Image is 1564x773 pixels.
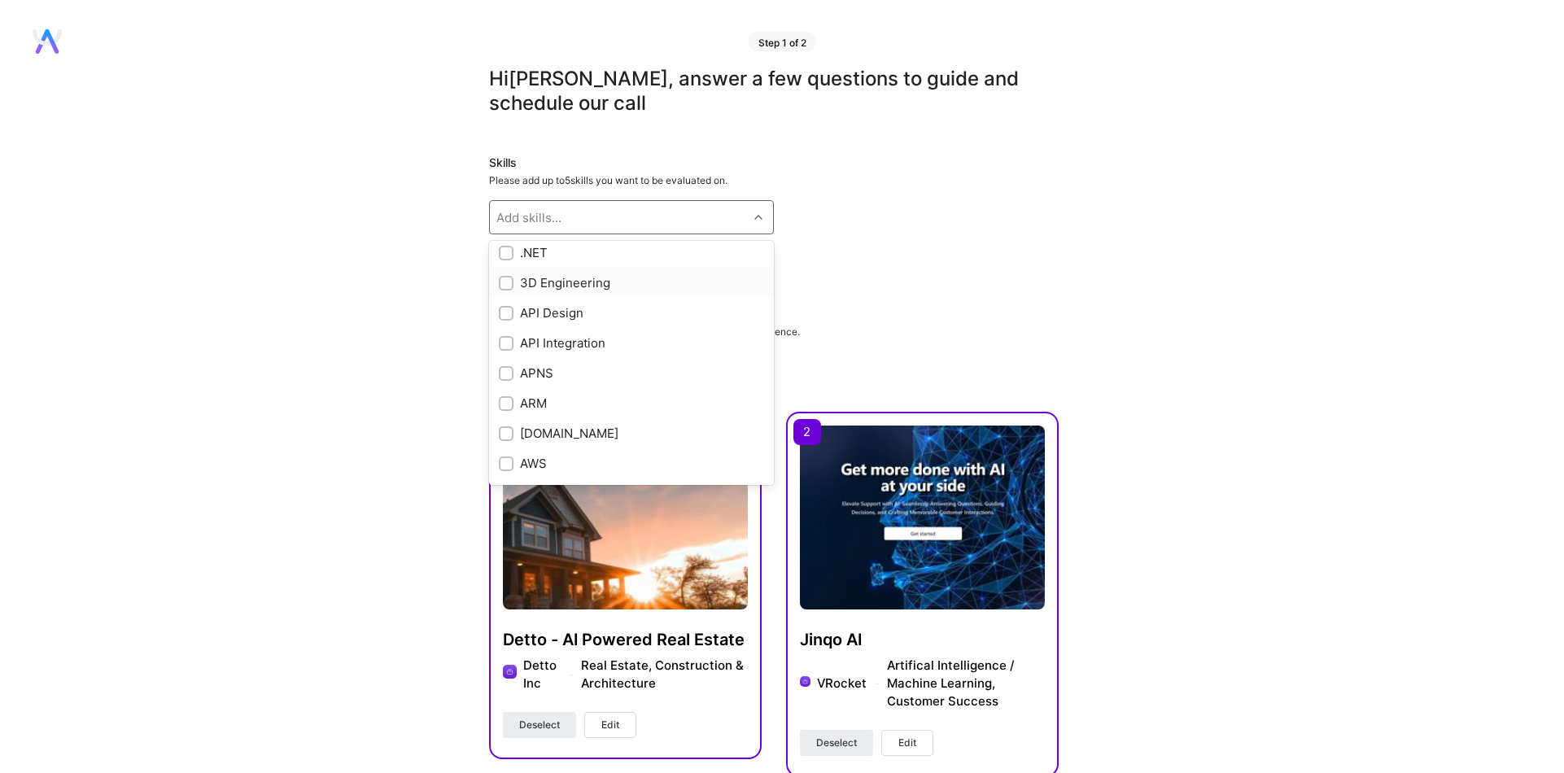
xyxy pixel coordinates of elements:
button: Edit [584,712,636,738]
div: API Design [499,304,764,321]
span: Edit [898,736,916,750]
div: VRocket Artifical Intelligence / Machine Learning, Customer Success [817,657,1045,710]
button: Edit [881,730,933,756]
button: Deselect [503,712,576,738]
div: AWS [499,455,764,472]
div: Skills [489,155,1059,171]
div: Please add up to 5 skills you want to be evaluated on. [489,174,1059,187]
div: Detto Inc Real Estate, Construction & Architecture [523,657,748,692]
div: Hi [PERSON_NAME] , answer a few questions to guide and schedule our call [489,67,1059,116]
div: Add skills... [496,209,561,226]
h4: Detto - AI Powered Real Estate [503,629,748,650]
span: Deselect [816,736,857,750]
div: API Integration [499,334,764,352]
span: Deselect [519,718,560,732]
h4: Jinqo AI [800,629,1045,650]
div: APNS [499,365,764,382]
div: 3D Engineering [499,274,764,291]
img: Company logo [800,676,810,687]
img: Detto - AI Powered Real Estate [503,426,748,609]
img: Jinqo AI [800,426,1045,609]
i: icon Chevron [754,213,762,221]
div: Step 1 of 2 [749,32,816,51]
button: Deselect [800,730,873,756]
div: ARM [499,395,764,412]
img: Company logo [503,665,517,679]
span: Edit [601,718,619,732]
div: [DOMAIN_NAME] [499,425,764,442]
div: .NET [499,244,764,261]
